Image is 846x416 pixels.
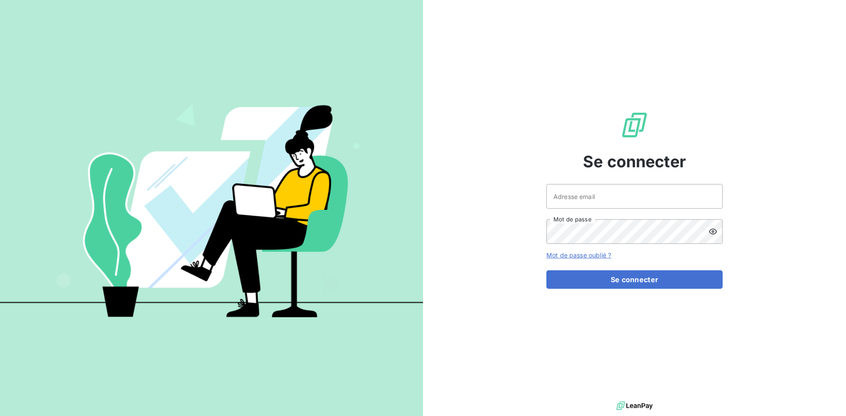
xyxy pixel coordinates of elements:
[546,184,723,209] input: placeholder
[546,251,611,259] a: Mot de passe oublié ?
[620,111,649,139] img: Logo LeanPay
[583,150,686,173] span: Se connecter
[616,399,653,412] img: logo
[546,270,723,289] button: Se connecter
